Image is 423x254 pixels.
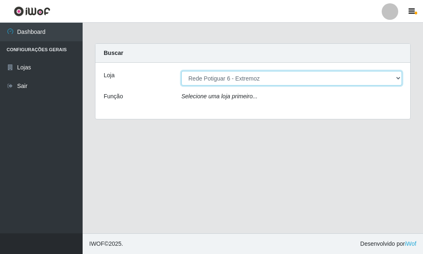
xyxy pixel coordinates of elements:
[14,6,50,17] img: CoreUI Logo
[181,93,257,100] i: Selecione uma loja primeiro...
[104,50,123,56] strong: Buscar
[89,240,105,247] span: IWOF
[405,240,416,247] a: iWof
[104,92,123,101] label: Função
[89,240,123,248] span: © 2025 .
[104,71,114,80] label: Loja
[360,240,416,248] span: Desenvolvido por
